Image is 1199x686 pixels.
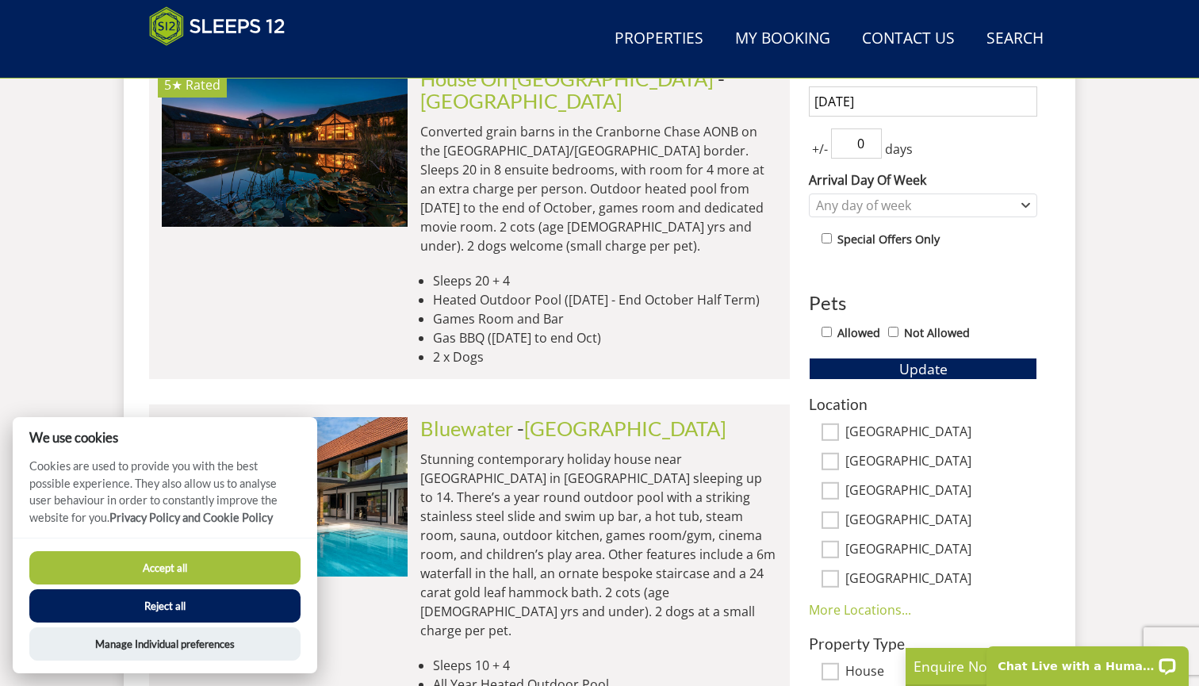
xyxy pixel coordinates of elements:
[433,271,777,290] li: Sleeps 20 + 4
[420,450,777,640] p: Stunning contemporary holiday house near [GEOGRAPHIC_DATA] in [GEOGRAPHIC_DATA] sleeping up to 14...
[809,635,1037,652] h3: Property Type
[433,309,777,328] li: Games Room and Bar
[809,171,1037,190] label: Arrival Day Of Week
[162,67,408,226] a: 5★ Rated
[420,67,714,90] a: House On [GEOGRAPHIC_DATA]
[517,416,726,440] span: -
[433,347,777,366] li: 2 x Dogs
[845,571,1037,588] label: [GEOGRAPHIC_DATA]
[845,454,1037,471] label: [GEOGRAPHIC_DATA]
[420,122,777,255] p: Converted grain barns in the Cranborne Chase AONB on the [GEOGRAPHIC_DATA]/[GEOGRAPHIC_DATA] bord...
[845,483,1037,500] label: [GEOGRAPHIC_DATA]
[976,636,1199,686] iframe: LiveChat chat widget
[29,551,301,584] button: Accept all
[845,542,1037,559] label: [GEOGRAPHIC_DATA]
[882,140,916,159] span: days
[29,627,301,661] button: Manage Individual preferences
[845,424,1037,442] label: [GEOGRAPHIC_DATA]
[149,6,285,46] img: Sleeps 12
[186,76,220,94] span: Rated
[980,21,1050,57] a: Search
[524,416,726,440] a: [GEOGRAPHIC_DATA]
[164,76,182,94] span: House On The Hill has a 5 star rating under the Quality in Tourism Scheme
[837,231,940,248] label: Special Offers Only
[856,21,961,57] a: Contact Us
[914,656,1151,676] p: Enquire Now
[420,89,622,113] a: [GEOGRAPHIC_DATA]
[809,293,1037,313] h3: Pets
[162,67,408,226] img: house-on-the-hill-large-holiday-home-accommodation-wiltshire-sleeps-16.original.jpg
[29,589,301,623] button: Reject all
[433,290,777,309] li: Heated Outdoor Pool ([DATE] - End October Half Term)
[899,359,948,378] span: Update
[904,324,970,342] label: Not Allowed
[13,430,317,445] h2: We use cookies
[420,416,513,440] a: Bluewater
[809,396,1037,412] h3: Location
[729,21,837,57] a: My Booking
[809,86,1037,117] input: Arrival Date
[608,21,710,57] a: Properties
[845,512,1037,530] label: [GEOGRAPHIC_DATA]
[433,328,777,347] li: Gas BBQ ([DATE] to end Oct)
[809,601,911,619] a: More Locations...
[141,56,308,69] iframe: Customer reviews powered by Trustpilot
[13,458,317,538] p: Cookies are used to provide you with the best possible experience. They also allow us to analyse ...
[809,194,1037,217] div: Combobox
[109,511,273,524] a: Privacy Policy and Cookie Policy
[809,358,1037,380] button: Update
[420,67,725,113] span: -
[433,656,777,675] li: Sleeps 10 + 4
[845,664,1037,681] label: House
[812,197,1017,214] div: Any day of week
[837,324,880,342] label: Allowed
[809,140,831,159] span: +/-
